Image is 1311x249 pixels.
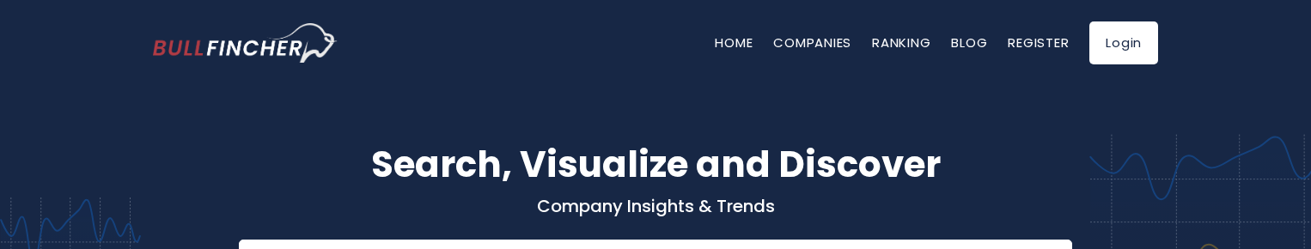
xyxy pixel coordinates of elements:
a: Blog [951,33,987,52]
img: bullfincher logo [153,23,338,63]
a: Ranking [872,33,930,52]
p: Company Insights & Trends [153,195,1158,217]
a: Companies [773,33,851,52]
h1: Search, Visualize and Discover [153,137,1158,191]
a: Home [715,33,753,52]
a: Register [1008,33,1069,52]
a: Login [1089,21,1158,64]
a: Go to homepage [153,23,338,63]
